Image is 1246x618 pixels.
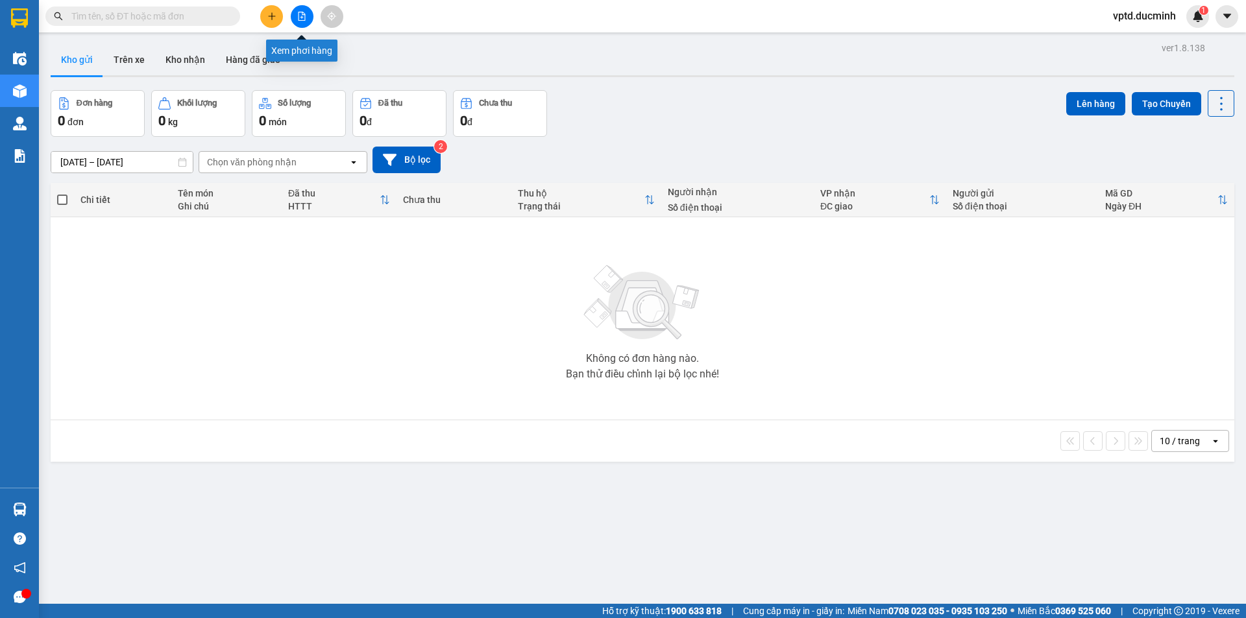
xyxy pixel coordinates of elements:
span: 0 [259,113,266,128]
img: warehouse-icon [13,84,27,98]
span: đ [467,117,472,127]
img: warehouse-icon [13,503,27,516]
button: Tạo Chuyến [1132,92,1201,115]
button: Kho gửi [51,44,103,75]
button: Khối lượng0kg [151,90,245,137]
div: Đã thu [378,99,402,108]
div: Xem phơi hàng [266,40,337,62]
span: Cung cấp máy in - giấy in: [743,604,844,618]
span: message [14,591,26,603]
button: plus [260,5,283,28]
button: Kho nhận [155,44,215,75]
span: search [54,12,63,21]
svg: open [1210,436,1221,446]
div: Số điện thoại [668,202,807,213]
span: plus [267,12,276,21]
div: Thu hộ [518,188,644,198]
div: Bạn thử điều chỉnh lại bộ lọc nhé! [566,369,719,379]
img: logo-vxr [11,8,28,28]
th: Toggle SortBy [1099,183,1234,217]
img: solution-icon [13,149,27,163]
button: Đơn hàng0đơn [51,90,145,137]
img: warehouse-icon [13,117,27,130]
button: Chưa thu0đ [453,90,547,137]
button: Lên hàng [1066,92,1125,115]
span: copyright [1174,606,1183,615]
span: aim [327,12,336,21]
th: Toggle SortBy [282,183,397,217]
div: Số lượng [278,99,311,108]
div: Chưa thu [403,195,505,205]
span: 1 [1201,6,1206,15]
span: món [269,117,287,127]
button: Đã thu0đ [352,90,446,137]
span: | [731,604,733,618]
div: Người nhận [668,187,807,197]
sup: 1 [1199,6,1208,15]
div: Đã thu [288,188,380,198]
span: Miền Bắc [1018,604,1111,618]
div: ver 1.8.138 [1162,41,1205,55]
img: warehouse-icon [13,52,27,65]
span: caret-down [1221,10,1233,22]
span: question-circle [14,532,26,545]
div: Chọn văn phòng nhận [207,156,297,169]
span: kg [168,117,178,127]
div: VP nhận [820,188,929,198]
th: Toggle SortBy [511,183,661,217]
span: Miền Nam [848,604,1007,618]
div: Tên món [178,188,275,198]
span: notification [14,562,26,574]
button: Bộ lọc [373,147,441,173]
span: 0 [58,113,65,128]
button: Số lượng0món [252,90,346,137]
span: 0 [360,113,367,128]
div: Khối lượng [177,99,217,108]
button: file-add [291,5,313,28]
button: Trên xe [103,44,155,75]
strong: 0708 023 035 - 0935 103 250 [888,606,1007,616]
div: Mã GD [1105,188,1217,198]
span: 0 [460,113,467,128]
div: ĐC giao [820,201,929,211]
span: 0 [158,113,165,128]
span: đơn [67,117,84,127]
div: 10 / trang [1160,434,1200,447]
button: Hàng đã giao [215,44,291,75]
img: icon-new-feature [1192,10,1204,22]
div: Chi tiết [80,195,165,205]
div: Đơn hàng [77,99,112,108]
div: HTTT [288,201,380,211]
span: | [1121,604,1123,618]
span: Hỗ trợ kỹ thuật: [602,604,722,618]
div: Trạng thái [518,201,644,211]
span: ⚪️ [1010,608,1014,613]
div: Ngày ĐH [1105,201,1217,211]
input: Tìm tên, số ĐT hoặc mã đơn [71,9,225,23]
th: Toggle SortBy [814,183,946,217]
img: svg+xml;base64,PHN2ZyBjbGFzcz0ibGlzdC1wbHVnX19zdmciIHhtbG5zPSJodHRwOi8vd3d3LnczLm9yZy8yMDAwL3N2Zy... [578,257,707,348]
div: Chưa thu [479,99,512,108]
button: aim [321,5,343,28]
div: Ghi chú [178,201,275,211]
div: Không có đơn hàng nào. [586,353,699,364]
sup: 2 [434,140,447,153]
div: Số điện thoại [953,201,1092,211]
strong: 1900 633 818 [666,606,722,616]
span: file-add [297,12,306,21]
button: caret-down [1215,5,1238,28]
span: vptd.ducminh [1103,8,1186,24]
svg: open [348,157,359,167]
div: Người gửi [953,188,1092,198]
strong: 0369 525 060 [1055,606,1111,616]
span: đ [367,117,372,127]
input: Select a date range. [51,152,193,172]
